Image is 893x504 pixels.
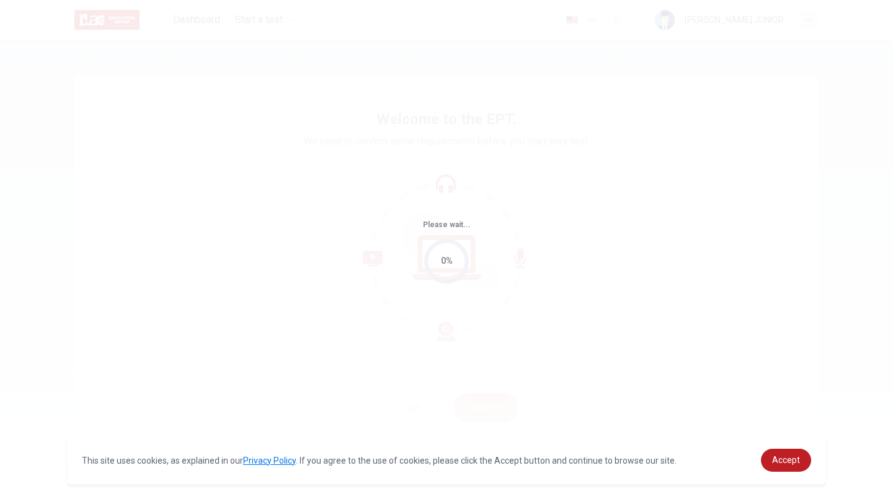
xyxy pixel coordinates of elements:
[772,455,800,465] span: Accept
[423,220,471,229] span: Please wait...
[441,254,453,268] div: 0%
[761,449,811,472] a: dismiss cookie message
[243,456,296,466] a: Privacy Policy
[82,456,677,466] span: This site uses cookies, as explained in our . If you agree to the use of cookies, please click th...
[67,436,826,484] div: cookieconsent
